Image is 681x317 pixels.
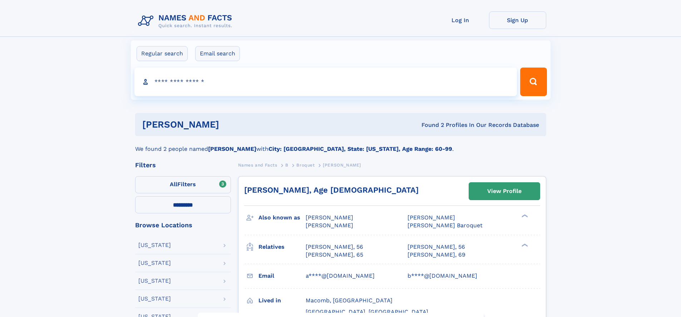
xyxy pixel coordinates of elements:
[296,160,315,169] a: Broquet
[170,181,177,188] span: All
[520,214,528,218] div: ❯
[285,163,288,168] span: B
[306,243,363,251] a: [PERSON_NAME], 56
[244,185,419,194] a: [PERSON_NAME], Age [DEMOGRAPHIC_DATA]
[285,160,288,169] a: B
[135,176,231,193] label: Filters
[135,136,546,153] div: We found 2 people named with .
[137,46,188,61] label: Regular search
[135,162,231,168] div: Filters
[138,242,171,248] div: [US_STATE]
[138,278,171,284] div: [US_STATE]
[208,145,256,152] b: [PERSON_NAME]
[238,160,277,169] a: Names and Facts
[323,163,361,168] span: [PERSON_NAME]
[195,46,240,61] label: Email search
[408,251,465,259] a: [PERSON_NAME], 69
[306,251,363,259] a: [PERSON_NAME], 65
[408,214,455,221] span: [PERSON_NAME]
[489,11,546,29] a: Sign Up
[320,121,539,129] div: Found 2 Profiles In Our Records Database
[408,222,483,229] span: [PERSON_NAME] Baroquet
[142,120,320,129] h1: [PERSON_NAME]
[469,183,540,200] a: View Profile
[432,11,489,29] a: Log In
[134,68,517,96] input: search input
[138,296,171,302] div: [US_STATE]
[520,243,528,247] div: ❯
[258,294,306,307] h3: Lived in
[296,163,315,168] span: Broquet
[258,212,306,224] h3: Also known as
[138,260,171,266] div: [US_STATE]
[135,11,238,31] img: Logo Names and Facts
[487,183,522,199] div: View Profile
[258,270,306,282] h3: Email
[306,297,393,304] span: Macomb, [GEOGRAPHIC_DATA]
[306,214,353,221] span: [PERSON_NAME]
[408,243,465,251] a: [PERSON_NAME], 56
[258,241,306,253] h3: Relatives
[268,145,452,152] b: City: [GEOGRAPHIC_DATA], State: [US_STATE], Age Range: 60-99
[520,68,547,96] button: Search Button
[306,308,428,315] span: [GEOGRAPHIC_DATA], [GEOGRAPHIC_DATA]
[306,222,353,229] span: [PERSON_NAME]
[135,222,231,228] div: Browse Locations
